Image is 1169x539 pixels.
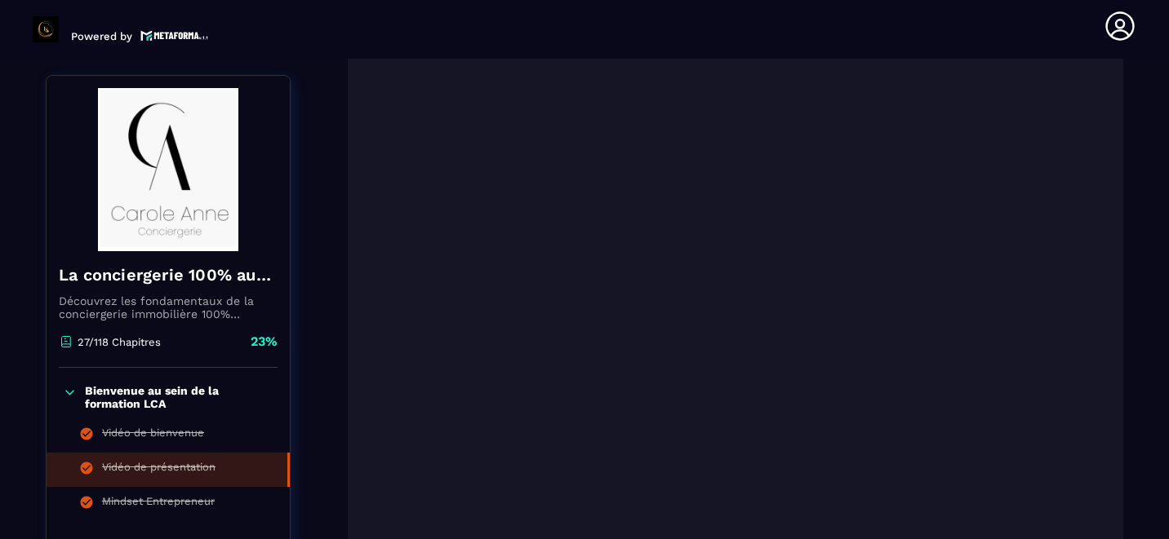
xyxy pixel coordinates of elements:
[102,495,215,513] div: Mindset Entrepreneur
[78,336,161,348] p: 27/118 Chapitres
[59,88,278,251] img: banner
[102,461,216,479] div: Vidéo de présentation
[140,29,209,42] img: logo
[33,16,59,42] img: logo-branding
[251,333,278,351] p: 23%
[102,426,204,444] div: Vidéo de bienvenue
[59,263,278,286] h4: La conciergerie 100% automatisée
[85,384,273,410] p: Bienvenue au sein de la formation LCA
[59,294,278,320] p: Découvrez les fondamentaux de la conciergerie immobilière 100% automatisée. Cette formation est c...
[71,30,132,42] p: Powered by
